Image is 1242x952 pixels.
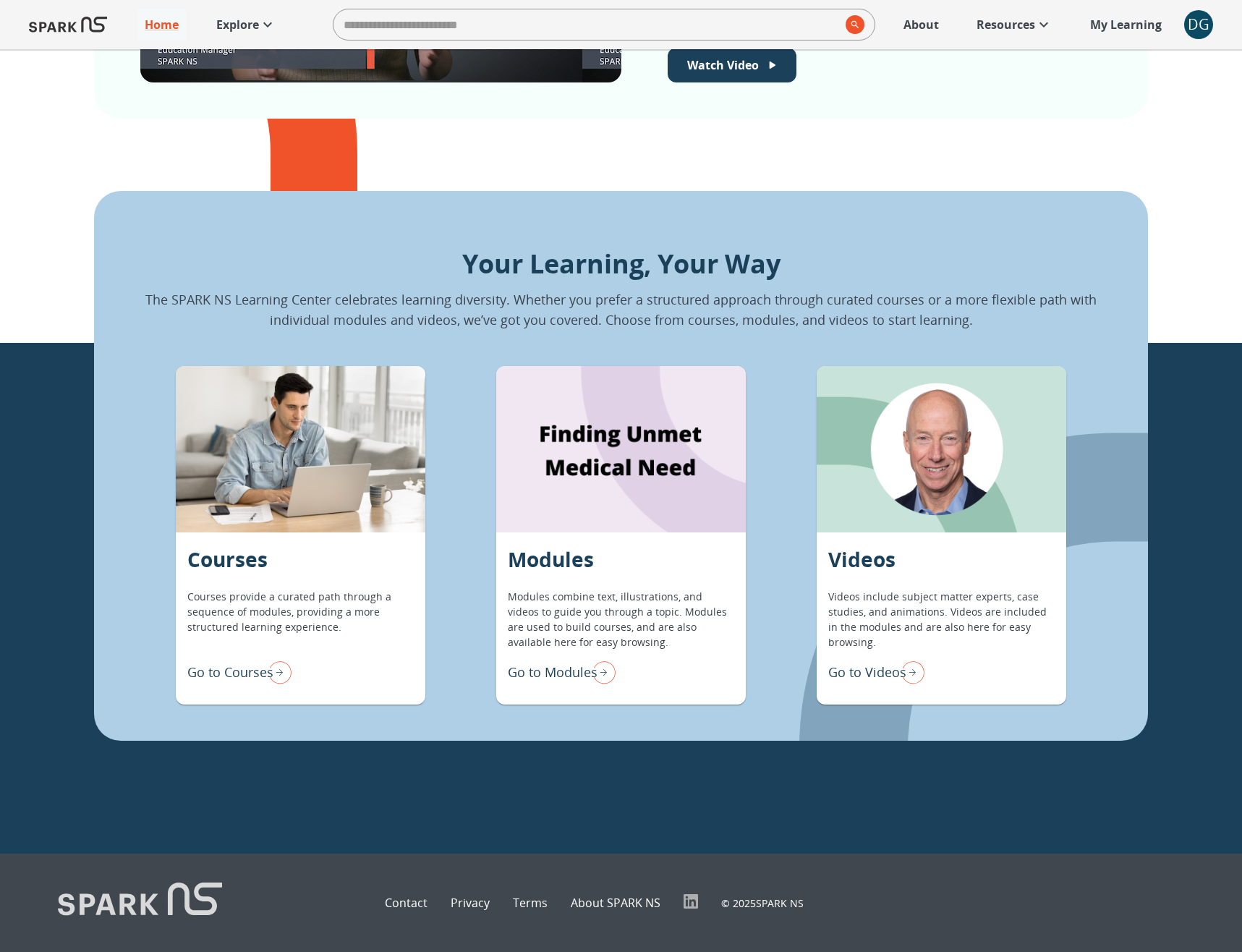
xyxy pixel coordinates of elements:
div: Go to Modules [508,657,616,687]
p: Go to Modules [508,663,597,682]
p: © 2025 SPARK NS [721,896,804,911]
p: The SPARK NS Learning Center celebrates learning diversity. Whether you prefer a structured appro... [140,289,1102,330]
p: Watch Video [687,56,759,74]
div: Go to Videos [828,657,924,687]
a: My Learning [1083,9,1170,41]
img: right arrow [587,657,616,687]
button: Watch Welcome Video [668,48,796,82]
a: About [896,9,946,41]
a: Privacy [451,894,490,911]
p: Courses [187,544,268,574]
img: right arrow [263,657,292,687]
p: Videos [828,544,896,574]
p: Your Learning, Your Way [140,245,1102,284]
button: account of current user [1184,10,1213,39]
a: Home [137,9,186,41]
p: About [903,16,939,33]
button: search [840,9,864,40]
img: LinkedIn [684,894,698,909]
a: Contact [385,894,428,911]
p: Go to Courses [187,663,273,682]
img: Logo of SPARK at Stanford [29,7,107,42]
div: Courses [176,366,425,532]
a: Resources [969,9,1060,41]
p: Resources [977,16,1035,33]
a: Terms [513,894,548,911]
div: Go to Courses [187,657,292,687]
p: Videos include subject matter experts, case studies, and animations. Videos are included in the m... [828,589,1055,650]
p: Explore [216,16,259,33]
img: Logo of SPARK at Stanford [58,883,222,923]
div: Modules [496,366,746,532]
p: Home [145,16,179,33]
div: DG [1184,10,1213,39]
a: About SPARK NS [571,894,660,911]
div: Videos [817,366,1066,532]
img: right arrow [896,657,924,687]
p: Modules combine text, illustrations, and videos to guide you through a topic. Modules are used to... [508,589,734,650]
a: Explore [209,9,284,41]
p: Courses provide a curated path through a sequence of modules, providing a more structured learnin... [187,589,414,650]
p: Modules [508,544,594,574]
p: Go to Videos [828,663,906,682]
p: My Learning [1090,16,1162,33]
